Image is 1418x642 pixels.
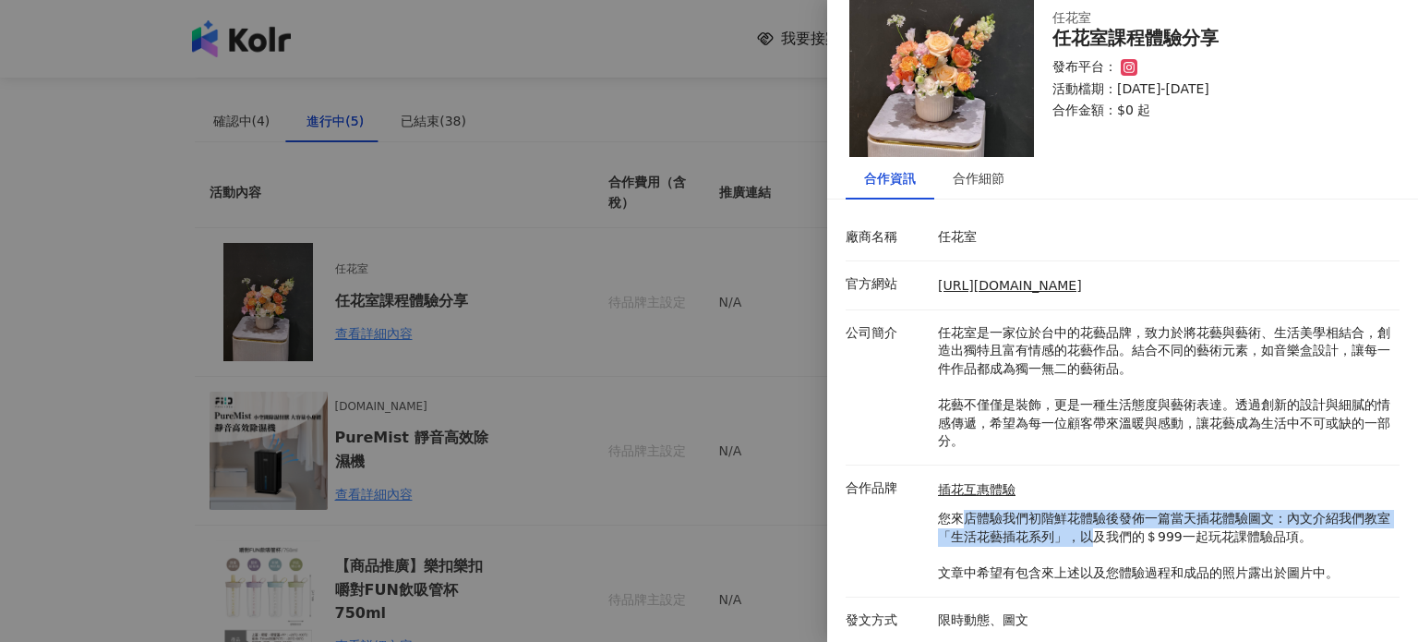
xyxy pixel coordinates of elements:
[953,168,1004,188] div: 合作細節
[938,481,1390,500] a: 插花互惠體驗
[864,168,916,188] div: 合作資訊
[846,612,929,630] p: 發文方式
[938,324,1390,451] p: 任花室是一家位於台中的花藝品牌，致力於將花藝與藝術、生活美學相結合，創造出獨特且富有情感的花藝作品。結合不同的藝術元素，如音樂盒設計，讓每一件作品都成為獨一無二的藝術品。 花藝不僅僅是裝飾，更是...
[938,278,1082,293] a: [URL][DOMAIN_NAME]
[846,275,929,294] p: 官方網站
[938,510,1390,582] p: 您來店體驗我們初階鮮花體驗後發佈一篇當天插花體驗圖文：內文介紹我們教室「生活花藝插花系列」，以及我們的＄999一起玩花課體驗品項。 文章中希望有包含來上述以及您體驗過程和成品的照片露出於圖片中。
[1052,28,1377,49] div: 任花室課程體驗分享
[1052,80,1377,99] p: 活動檔期：[DATE]-[DATE]
[1052,9,1377,28] div: 任花室
[938,228,1390,247] p: 任花室
[846,228,929,247] p: 廠商名稱
[1052,58,1117,77] p: 發布平台：
[1052,102,1377,120] p: 合作金額： $0 起
[846,479,929,498] p: 合作品牌
[846,324,929,343] p: 公司簡介
[938,612,1390,630] p: 限時動態、圖文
